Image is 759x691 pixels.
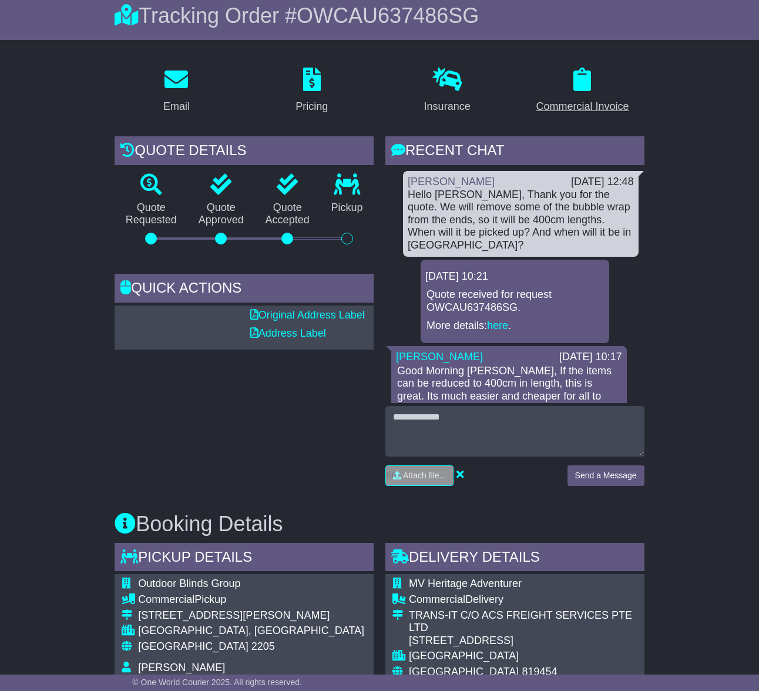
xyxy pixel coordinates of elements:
div: Quote Details [115,136,374,168]
p: Quote Requested [115,202,187,227]
div: Pickup [138,593,364,606]
div: Delivery [409,593,637,606]
div: [STREET_ADDRESS][PERSON_NAME] [138,609,364,622]
div: [STREET_ADDRESS] [409,635,637,648]
div: Tracking Order # [115,3,644,28]
div: Commercial Invoice [536,99,629,115]
div: TRANS-IT C/O ACS FREIGHT SERVICES PTE LTD [409,609,637,635]
div: [GEOGRAPHIC_DATA], [GEOGRAPHIC_DATA] [138,625,364,638]
div: Insurance [424,99,471,115]
a: Pricing [288,63,335,119]
div: Delivery Details [385,543,644,575]
span: MV Heritage Adventurer [409,578,522,589]
p: Quote Accepted [254,202,320,227]
p: Quote Approved [187,202,254,227]
div: Hello [PERSON_NAME], Thank you for the quote. We will remove some of the bubble wrap from the end... [408,189,634,252]
p: More details: . [426,320,603,333]
span: Outdoor Blinds Group [138,578,240,589]
span: © One World Courier 2025. All rights reserved. [132,677,302,687]
a: Insurance [417,63,478,119]
span: [PERSON_NAME] [138,662,225,673]
a: Original Address Label [250,309,365,321]
a: Address Label [250,327,326,339]
button: Send a Message [567,465,644,486]
a: Email [156,63,197,119]
div: [DATE] 10:17 [559,351,622,364]
span: Commercial [138,593,194,605]
span: [GEOGRAPHIC_DATA] [138,640,248,652]
p: Pickup [320,202,374,214]
div: [GEOGRAPHIC_DATA] [409,650,637,663]
div: Email [163,99,190,115]
div: [DATE] 12:48 [571,176,634,189]
div: RECENT CHAT [385,136,644,168]
a: [PERSON_NAME] [408,176,495,187]
p: Quote received for request OWCAU637486SG. [426,289,603,314]
div: Pickup Details [115,543,374,575]
a: [PERSON_NAME] [396,351,483,363]
div: Pricing [295,99,328,115]
p: Good Morning [PERSON_NAME], If the items can be reduced to 400cm in length, this is great. Its mu... [397,365,621,467]
span: 819454 [522,666,557,677]
span: OWCAU637486SG [297,4,479,28]
a: here [487,320,508,331]
span: [GEOGRAPHIC_DATA] [409,666,519,677]
a: Commercial Invoice [528,63,636,119]
h3: Booking Details [115,512,644,536]
div: [DATE] 10:21 [425,270,604,283]
span: 2205 [251,640,275,652]
div: Quick Actions [115,274,374,306]
span: Commercial [409,593,465,605]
